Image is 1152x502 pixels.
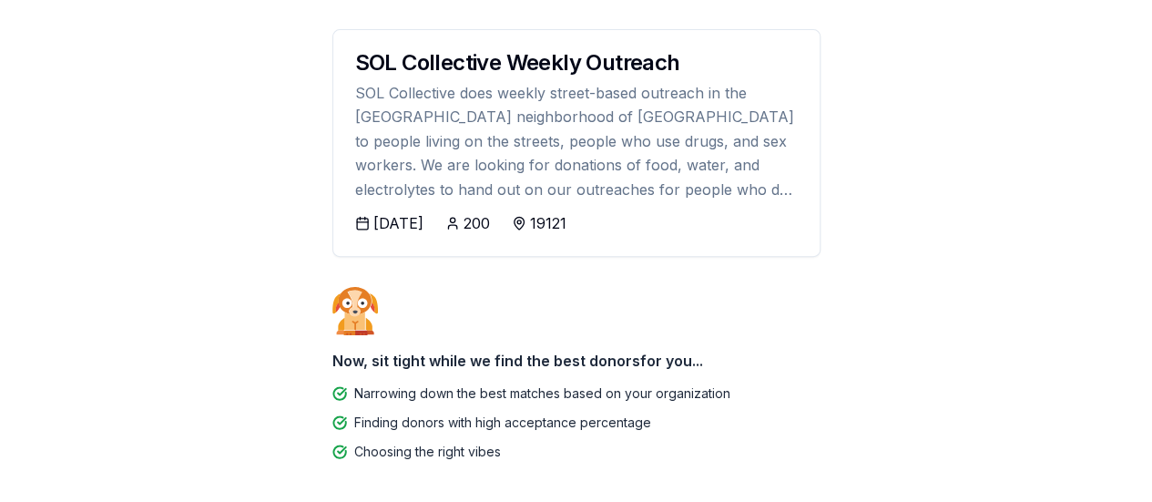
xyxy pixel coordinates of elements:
div: 19121 [530,212,566,234]
img: Dog waiting patiently [332,286,378,335]
div: Choosing the right vibes [354,441,501,463]
div: Finding donors with high acceptance percentage [354,412,651,434]
div: [DATE] [373,212,423,234]
div: SOL Collective Weekly Outreach [355,52,798,74]
div: Narrowing down the best matches based on your organization [354,383,730,405]
div: SOL Collective does weekly street-based outreach in the [GEOGRAPHIC_DATA] neighborhood of [GEOGRA... [355,81,798,201]
div: Now, sit tight while we find the best donors for you... [332,343,821,379]
div: 200 [464,212,490,234]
